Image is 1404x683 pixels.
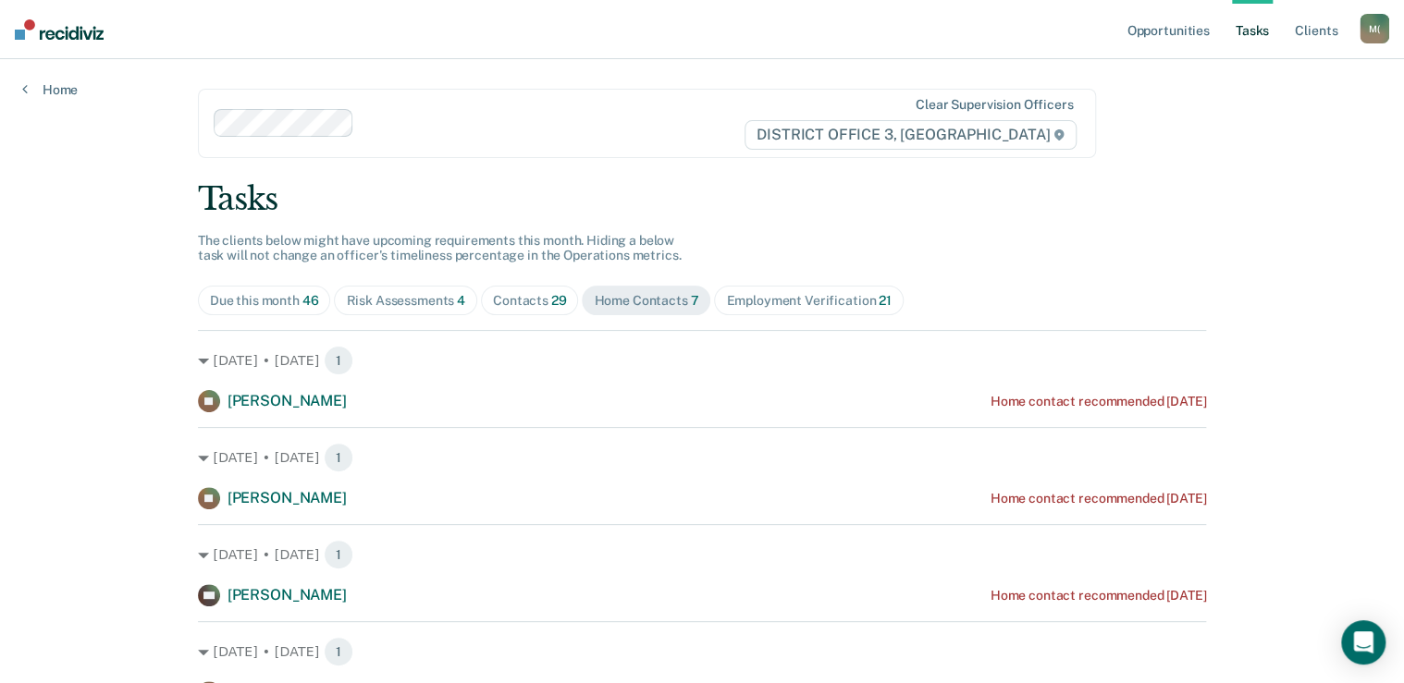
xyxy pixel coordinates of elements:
[1360,14,1389,43] div: M (
[916,97,1073,113] div: Clear supervision officers
[991,394,1207,409] div: Home contact recommended [DATE]
[726,293,891,309] div: Employment Verification
[690,293,698,308] span: 7
[1341,620,1386,665] div: Open Intercom Messenger
[324,443,353,472] span: 1
[228,392,347,409] span: [PERSON_NAME]
[324,637,353,666] span: 1
[198,180,1207,218] div: Tasks
[745,120,1077,150] span: DISTRICT OFFICE 3, [GEOGRAPHIC_DATA]
[228,489,347,506] span: [PERSON_NAME]
[22,81,78,98] a: Home
[493,293,567,309] div: Contacts
[198,637,1207,666] div: [DATE] • [DATE] 1
[324,346,353,375] span: 1
[1360,14,1389,43] button: M(
[879,293,892,308] span: 21
[15,19,104,40] img: Recidiviz
[228,586,347,604] span: [PERSON_NAME]
[198,443,1207,472] div: [DATE] • [DATE] 1
[551,293,567,308] span: 29
[991,588,1207,604] div: Home contact recommended [DATE]
[324,540,353,569] span: 1
[198,346,1207,375] div: [DATE] • [DATE] 1
[198,540,1207,569] div: [DATE] • [DATE] 1
[210,293,319,309] div: Due this month
[991,491,1207,506] div: Home contact recommended [DATE]
[302,293,319,308] span: 46
[457,293,465,308] span: 4
[198,233,682,263] span: The clients below might have upcoming requirements this month. Hiding a below task will not chang...
[346,293,465,309] div: Risk Assessments
[594,293,698,309] div: Home Contacts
